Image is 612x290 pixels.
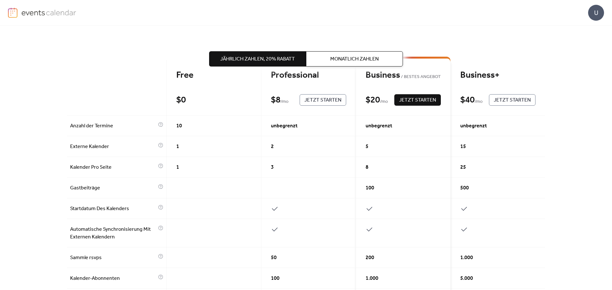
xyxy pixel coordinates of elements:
[489,94,535,106] button: Jetzt Starten
[366,254,374,262] span: 200
[70,184,157,192] span: Gastbeiträge
[70,205,157,213] span: Startdatum Des Kalenders
[70,164,157,171] span: Kalender Pro Seite
[460,184,469,192] span: 500
[271,122,297,130] span: unbegrenzt
[176,143,179,151] span: 1
[366,275,378,282] span: 1.000
[460,95,475,106] div: $ 40
[21,8,76,17] img: logo-type
[70,143,157,151] span: Externe Kalender
[176,164,179,171] span: 1
[209,51,306,67] button: Jährlich Zahlen, 20% rabatt
[588,5,604,21] div: U
[220,55,295,63] span: Jährlich Zahlen, 20% rabatt
[494,96,531,104] span: Jetzt Starten
[271,254,277,262] span: 50
[176,122,182,130] span: 10
[366,70,441,81] div: Business
[380,98,388,106] span: / mo
[460,254,473,262] span: 1.000
[70,226,157,241] span: Automatische Synchronisierung Mit Externen Kalendern
[366,143,368,151] span: 5
[366,164,368,171] span: 8
[366,95,380,106] div: $ 20
[271,143,274,151] span: 2
[176,70,251,81] div: Free
[304,96,341,104] span: Jetzt Starten
[70,275,157,282] span: Kalender-Abonnenten
[8,8,18,18] img: logo
[330,55,379,63] span: Monatlich Zahlen
[271,95,280,106] div: $ 8
[70,122,157,130] span: Anzahl der Termine
[300,94,346,106] button: Jetzt Starten
[400,73,441,81] span: BESTES ANGEBOT
[70,254,157,262] span: Sammle rsvps
[460,122,487,130] span: unbegrenzt
[176,95,186,106] div: $ 0
[460,275,473,282] span: 5.000
[280,98,288,106] span: / mo
[460,143,466,151] span: 15
[306,51,403,67] button: Monatlich Zahlen
[460,164,466,171] span: 25
[460,70,535,81] div: Business+
[271,275,280,282] span: 100
[475,98,483,106] span: / mo
[394,94,441,106] button: Jetzt Starten
[366,184,374,192] span: 100
[399,96,436,104] span: Jetzt Starten
[271,164,274,171] span: 3
[366,122,392,130] span: unbegrenzt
